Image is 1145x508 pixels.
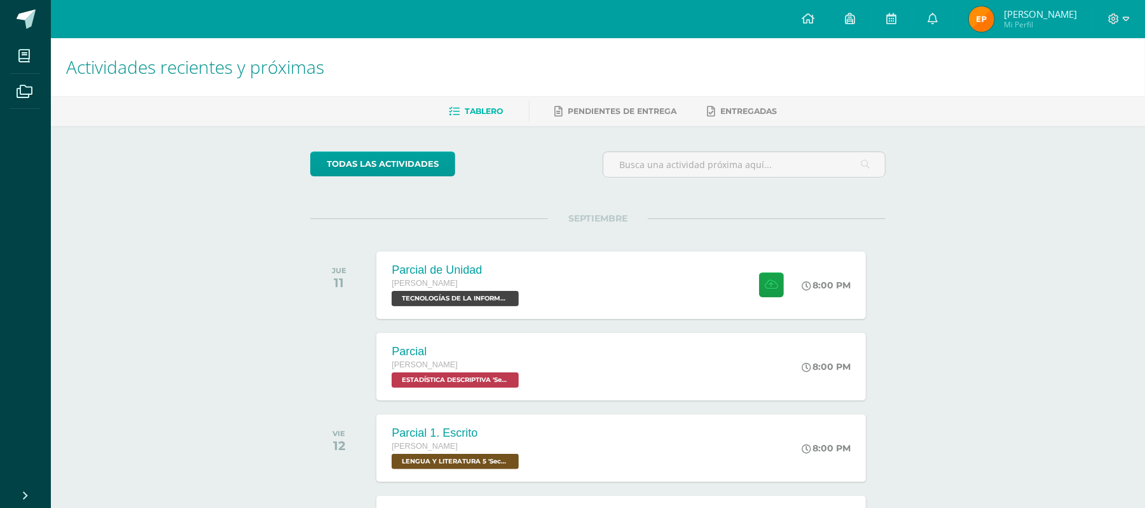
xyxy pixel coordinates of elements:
[392,291,519,306] span: TECNOLOGÍAS DE LA INFORMACIÓN Y LA COMUNICACIÓN 5 'Sección B'
[548,213,648,224] span: SEPTIEMBRE
[392,442,458,451] span: [PERSON_NAME]
[802,442,851,454] div: 8:00 PM
[392,360,458,369] span: [PERSON_NAME]
[969,6,994,32] img: f8af5b44fb0e328c35fa8b041e684c34.png
[1004,8,1077,20] span: [PERSON_NAME]
[333,438,345,453] div: 12
[721,106,778,116] span: Entregadas
[392,279,458,288] span: [PERSON_NAME]
[1004,19,1077,30] span: Mi Perfil
[392,454,519,469] span: LENGUA Y LITERATURA 5 'Sección B'
[332,266,346,275] div: JUE
[310,152,455,176] a: todas las Actividades
[802,361,851,372] div: 8:00 PM
[555,101,677,122] a: Pendientes de entrega
[568,106,677,116] span: Pendientes de entrega
[802,279,851,291] div: 8:00 PM
[392,345,522,358] div: Parcial
[333,429,345,438] div: VIE
[449,101,504,122] a: Tablero
[392,427,522,440] div: Parcial 1. Escrito
[603,152,885,177] input: Busca una actividad próxima aquí...
[465,106,504,116] span: Tablero
[392,264,522,277] div: Parcial de Unidad
[66,55,324,79] span: Actividades recientes y próximas
[392,372,519,388] span: ESTADÍSTICA DESCRIPTIVA 'Sección B'
[332,275,346,290] div: 11
[708,101,778,122] a: Entregadas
